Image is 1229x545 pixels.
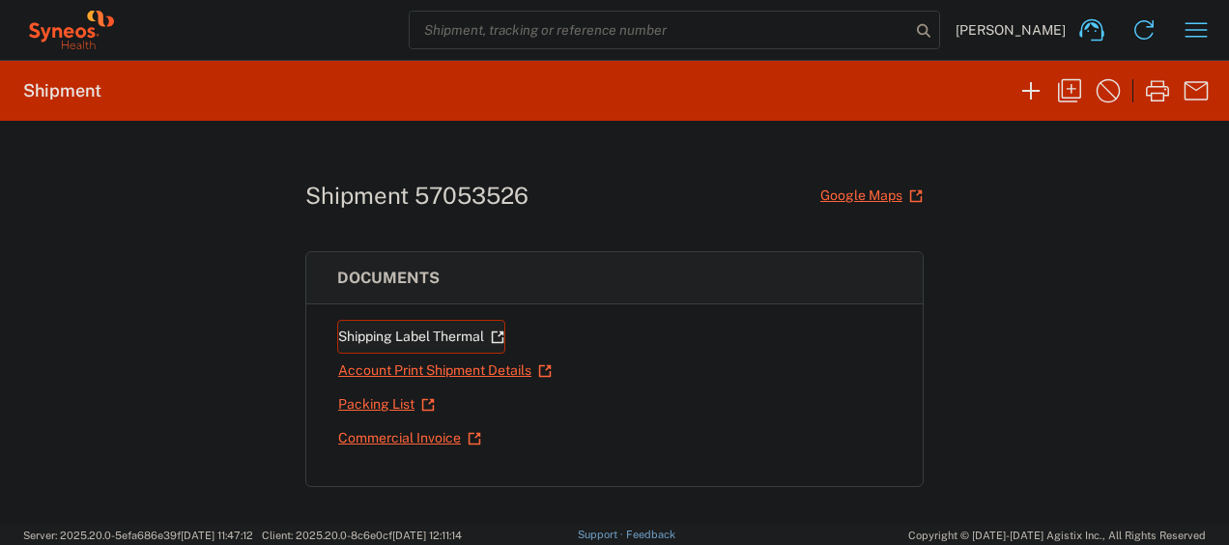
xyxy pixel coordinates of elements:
[956,21,1066,39] span: [PERSON_NAME]
[337,387,436,421] a: Packing List
[305,182,529,210] h1: Shipment 57053526
[410,12,910,48] input: Shipment, tracking or reference number
[819,179,924,213] a: Google Maps
[578,529,626,540] a: Support
[337,354,553,387] a: Account Print Shipment Details
[392,530,462,541] span: [DATE] 12:11:14
[262,530,462,541] span: Client: 2025.20.0-8c6e0cf
[908,527,1206,544] span: Copyright © [DATE]-[DATE] Agistix Inc., All Rights Reserved
[23,79,101,102] h2: Shipment
[337,320,505,354] a: Shipping Label Thermal
[181,530,253,541] span: [DATE] 11:47:12
[23,530,253,541] span: Server: 2025.20.0-5efa686e39f
[337,421,482,455] a: Commercial Invoice
[337,269,440,287] span: Documents
[626,529,675,540] a: Feedback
